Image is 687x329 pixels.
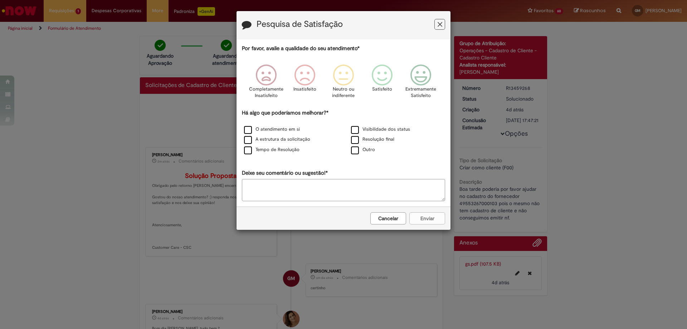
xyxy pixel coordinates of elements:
[351,126,410,133] label: Visibilidade dos status
[331,86,356,99] p: Neutro ou indiferente
[293,86,316,93] p: Insatisfeito
[244,126,300,133] label: O atendimento em si
[244,146,299,153] label: Tempo de Resolução
[244,136,310,143] label: A estrutura da solicitação
[403,59,439,108] div: Extremamente Satisfeito
[364,59,400,108] div: Satisfeito
[287,59,323,108] div: Insatisfeito
[242,45,360,52] label: Por favor, avalie a qualidade do seu atendimento*
[372,86,392,93] p: Satisfeito
[405,86,436,99] p: Extremamente Satisfeito
[242,169,328,177] label: Deixe seu comentário ou sugestão!*
[249,86,283,99] p: Completamente Insatisfeito
[257,20,343,29] label: Pesquisa de Satisfação
[370,212,406,224] button: Cancelar
[242,109,445,155] div: Há algo que poderíamos melhorar?*
[351,146,375,153] label: Outro
[325,59,362,108] div: Neutro ou indiferente
[351,136,394,143] label: Resolução final
[248,59,284,108] div: Completamente Insatisfeito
